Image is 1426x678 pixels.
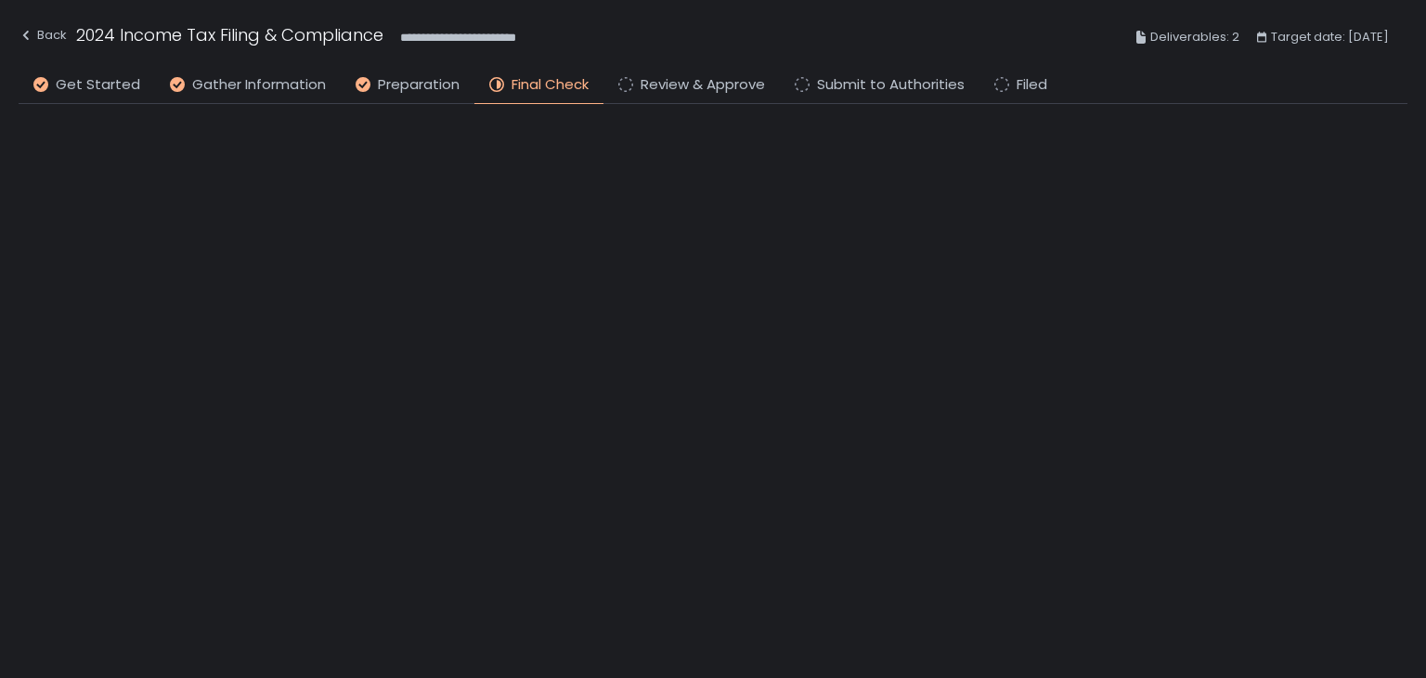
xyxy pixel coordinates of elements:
h1: 2024 Income Tax Filing & Compliance [76,22,383,47]
span: Get Started [56,74,140,96]
span: Target date: [DATE] [1271,26,1389,48]
span: Filed [1017,74,1047,96]
span: Gather Information [192,74,326,96]
span: Review & Approve [641,74,765,96]
span: Preparation [378,74,460,96]
span: Final Check [512,74,589,96]
span: Deliverables: 2 [1150,26,1239,48]
span: Submit to Authorities [817,74,965,96]
button: Back [19,22,67,53]
div: Back [19,24,67,46]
